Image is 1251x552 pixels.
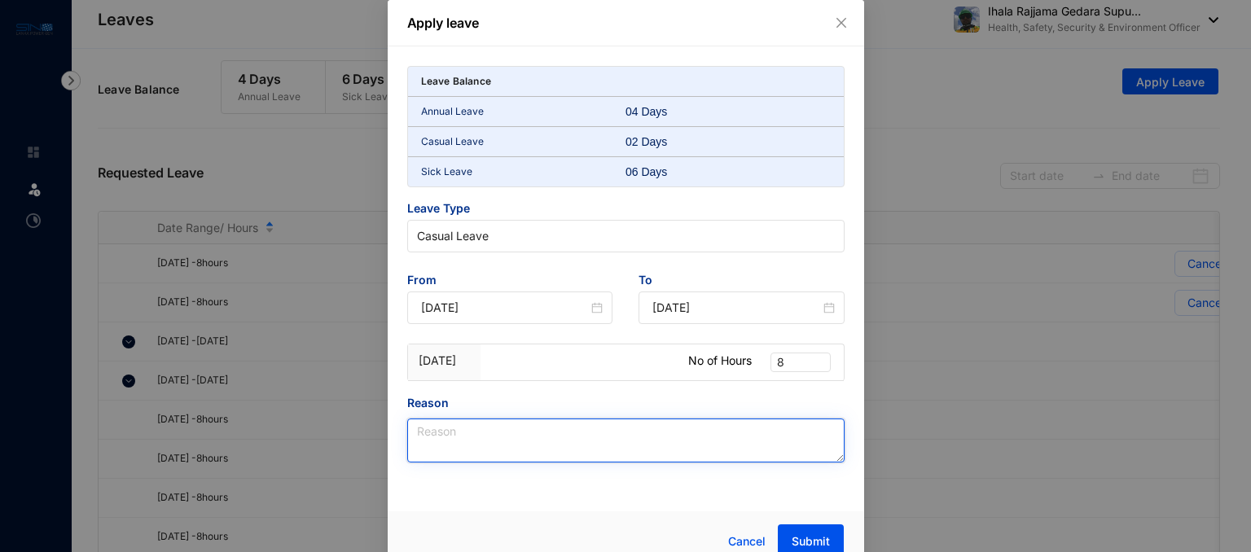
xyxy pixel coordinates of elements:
[417,224,835,248] span: Casual Leave
[407,13,845,33] p: Apply leave
[835,16,848,29] span: close
[832,14,850,32] button: Close
[419,353,470,369] p: [DATE]
[777,353,824,371] span: 8
[407,272,613,291] span: From
[639,272,845,291] span: To
[625,134,694,150] div: 02 Days
[625,164,694,180] div: 06 Days
[728,532,766,550] span: Cancel
[421,73,492,90] p: Leave Balance
[792,533,830,550] span: Submit
[625,103,694,120] div: 04 Days
[652,299,820,317] input: End Date
[407,418,845,462] textarea: Reason
[407,200,845,220] span: Leave Type
[421,103,626,120] p: Annual Leave
[421,299,589,317] input: Start Date
[421,134,626,150] p: Casual Leave
[688,353,752,369] p: No of Hours
[421,164,626,180] p: Sick Leave
[407,394,460,412] label: Reason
